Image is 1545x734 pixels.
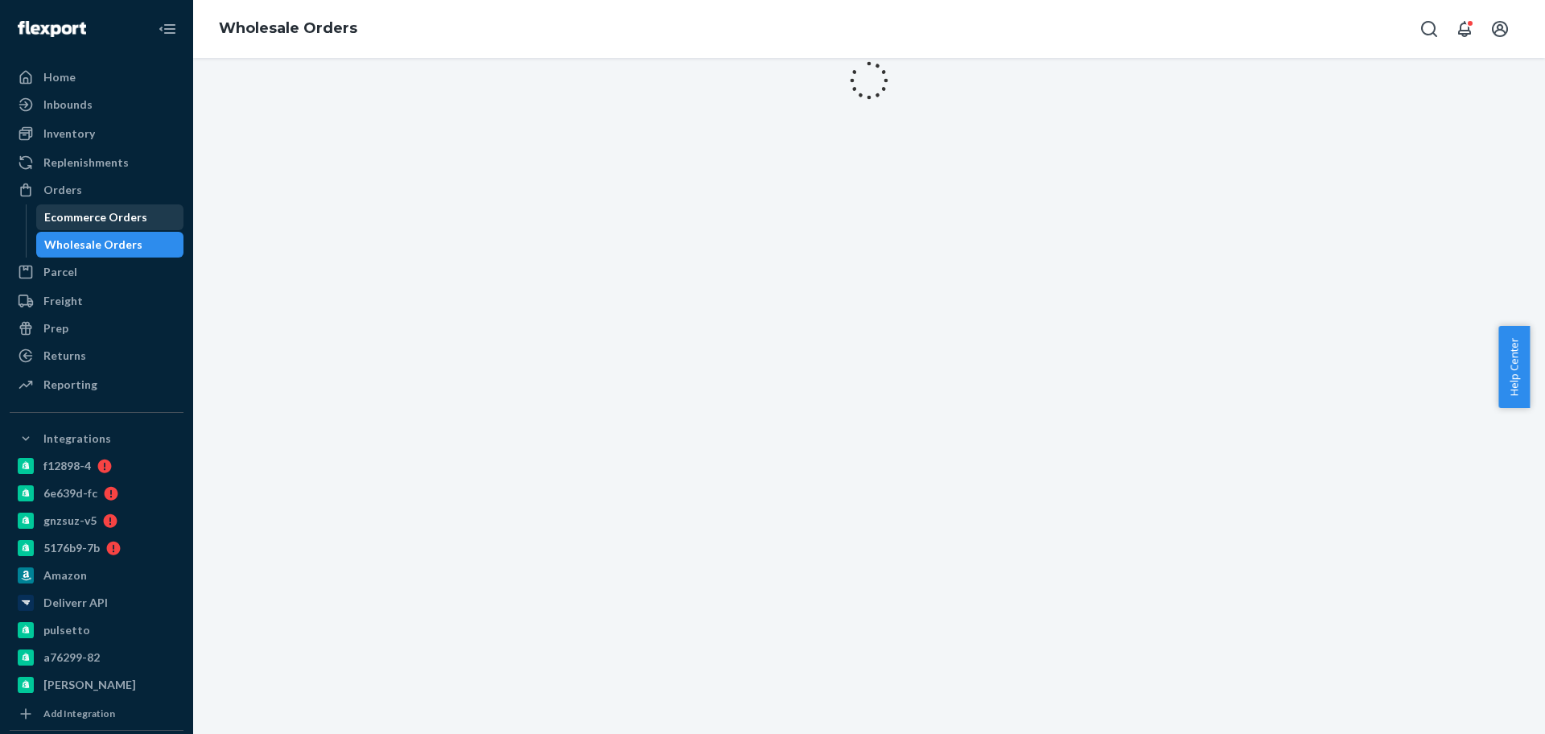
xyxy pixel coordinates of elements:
div: Prep [43,320,68,336]
div: Wholesale Orders [44,237,142,253]
a: 6e639d-fc [10,480,183,506]
div: 6e639d-fc [43,485,97,501]
div: Ecommerce Orders [44,209,147,225]
div: Reporting [43,377,97,393]
a: Amazon [10,563,183,588]
div: 5176b9-7b [43,540,100,556]
a: Reporting [10,372,183,398]
div: f12898-4 [43,458,91,474]
button: Help Center [1498,326,1530,408]
a: Inventory [10,121,183,146]
button: Open notifications [1448,13,1481,45]
div: Integrations [43,431,111,447]
div: a76299-82 [43,649,100,666]
a: 5176b9-7b [10,535,183,561]
div: Add Integration [43,707,115,720]
a: Freight [10,288,183,314]
div: Inventory [43,126,95,142]
a: Deliverr API [10,590,183,616]
div: Deliverr API [43,595,108,611]
a: [PERSON_NAME] [10,672,183,698]
ol: breadcrumbs [206,6,370,52]
a: Home [10,64,183,90]
a: pulsetto [10,617,183,643]
div: Home [43,69,76,85]
button: Close Navigation [151,13,183,45]
a: f12898-4 [10,453,183,479]
a: Add Integration [10,704,183,724]
div: [PERSON_NAME] [43,677,136,693]
div: Returns [43,348,86,364]
button: Integrations [10,426,183,452]
div: Freight [43,293,83,309]
a: Orders [10,177,183,203]
a: a76299-82 [10,645,183,670]
div: Amazon [43,567,87,583]
div: Orders [43,182,82,198]
button: Open Search Box [1413,13,1445,45]
div: Inbounds [43,97,93,113]
a: Replenishments [10,150,183,175]
img: Flexport logo [18,21,86,37]
a: Prep [10,315,183,341]
a: gnzsuz-v5 [10,508,183,534]
a: Inbounds [10,92,183,118]
a: Parcel [10,259,183,285]
a: Ecommerce Orders [36,204,184,230]
div: gnzsuz-v5 [43,513,97,529]
div: Parcel [43,264,77,280]
div: pulsetto [43,622,90,638]
button: Open account menu [1484,13,1516,45]
div: Replenishments [43,155,129,171]
a: Wholesale Orders [36,232,184,258]
a: Wholesale Orders [219,19,357,37]
a: Returns [10,343,183,369]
